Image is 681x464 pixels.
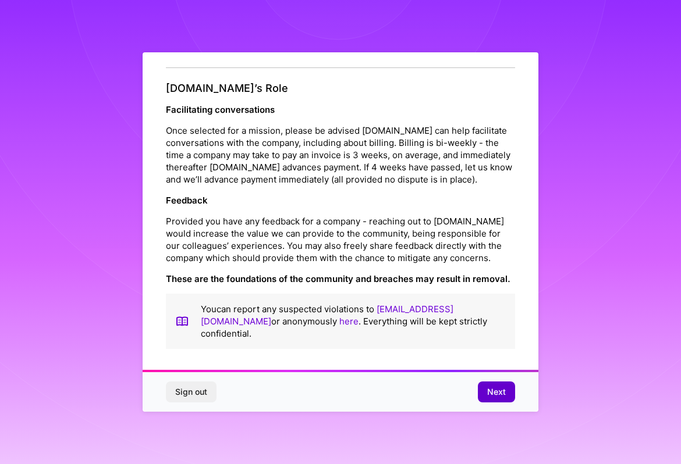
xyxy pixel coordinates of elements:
[478,381,515,402] button: Next
[166,82,515,95] h4: [DOMAIN_NAME]’s Role
[201,304,453,327] a: [EMAIL_ADDRESS][DOMAIN_NAME]
[175,386,207,398] span: Sign out
[166,104,275,115] strong: Facilitating conversations
[166,195,208,206] strong: Feedback
[166,381,217,402] button: Sign out
[166,215,515,264] p: Provided you have any feedback for a company - reaching out to [DOMAIN_NAME] would increase the v...
[339,316,359,327] a: here
[166,124,515,185] p: Once selected for a mission, please be advised [DOMAIN_NAME] can help facilitate conversations wi...
[166,273,510,284] strong: These are the foundations of the community and breaches may result in removal.
[201,303,506,340] p: You can report any suspected violations to or anonymously . Everything will be kept strictly conf...
[487,386,506,398] span: Next
[175,303,189,340] img: book icon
